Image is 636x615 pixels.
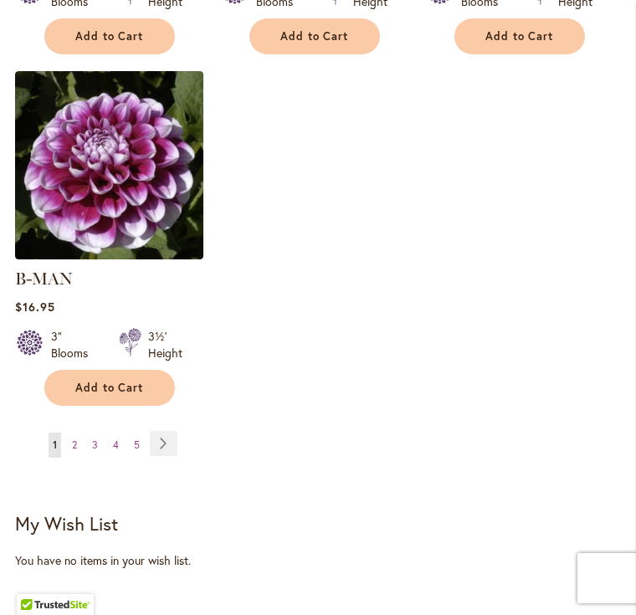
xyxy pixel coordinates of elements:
[15,247,203,263] a: B-MAN
[15,511,118,536] strong: My Wish List
[130,433,144,458] a: 5
[15,299,55,315] span: $16.95
[280,29,349,44] span: Add to Cart
[88,433,102,458] a: 3
[109,433,123,458] a: 4
[15,71,203,259] img: B-MAN
[134,438,140,451] span: 5
[15,552,621,569] div: You have no items in your wish list.
[75,381,144,395] span: Add to Cart
[75,29,144,44] span: Add to Cart
[92,438,98,451] span: 3
[148,328,182,361] div: 3½' Height
[15,269,73,289] a: B-MAN
[53,438,57,451] span: 1
[44,370,175,406] button: Add to Cart
[51,328,99,361] div: 3" Blooms
[485,29,554,44] span: Add to Cart
[113,438,119,451] span: 4
[72,438,77,451] span: 2
[44,18,175,54] button: Add to Cart
[13,556,59,602] iframe: Launch Accessibility Center
[249,18,380,54] button: Add to Cart
[68,433,81,458] a: 2
[454,18,585,54] button: Add to Cart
